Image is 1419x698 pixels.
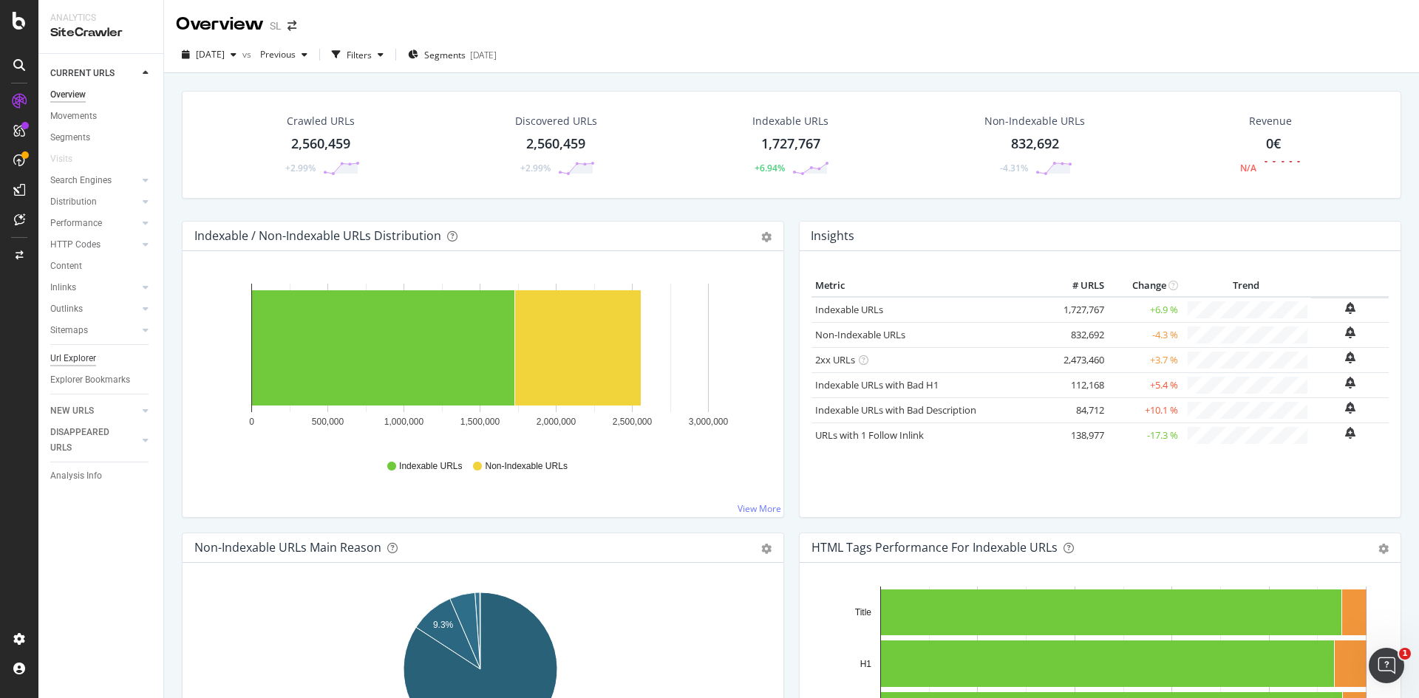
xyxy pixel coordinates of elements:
div: Outlinks [50,301,83,317]
a: View More [738,502,781,515]
text: 9.3% [433,620,454,630]
a: Segments [50,130,153,146]
span: Previous [254,48,296,61]
div: Overview [50,87,86,103]
span: Indexable URLs [399,460,462,473]
td: 138,977 [1049,422,1108,448]
text: 500,000 [312,417,344,427]
a: NEW URLS [50,403,138,419]
th: Trend [1182,275,1311,297]
div: +2.99% [520,162,551,174]
a: Outlinks [50,301,138,317]
a: HTTP Codes [50,237,138,253]
div: Indexable / Non-Indexable URLs Distribution [194,228,441,243]
td: +3.7 % [1108,347,1182,372]
div: Non-Indexable URLs Main Reason [194,540,381,555]
a: Search Engines [50,173,138,188]
div: Sitemaps [50,323,88,338]
a: Movements [50,109,153,124]
div: HTML Tags Performance for Indexable URLs [811,540,1058,555]
div: 1,727,767 [761,134,820,154]
button: Previous [254,43,313,66]
div: DISAPPEARED URLS [50,425,125,456]
a: Content [50,259,153,274]
div: +2.99% [285,162,316,174]
span: vs [242,48,254,61]
div: Non-Indexable URLs [984,114,1085,129]
a: Indexable URLs with Bad H1 [815,378,939,391]
div: Explorer Bookmarks [50,372,130,388]
a: Analysis Info [50,468,153,484]
span: 2025 Aug. 8th [196,48,225,61]
text: 3,000,000 [689,417,729,427]
td: 832,692 [1049,322,1108,347]
a: Inlinks [50,280,138,295]
div: Overview [176,12,264,37]
div: gear [761,544,772,554]
text: Title [855,607,872,617]
div: bell-plus [1345,302,1355,314]
text: 2,000,000 [537,417,576,427]
iframe: Intercom live chat [1369,648,1404,683]
td: +6.9 % [1108,297,1182,323]
div: CURRENT URLS [50,66,115,81]
div: gear [761,232,772,242]
a: URLs with 1 Follow Inlink [815,428,924,442]
button: Filters [326,43,389,66]
svg: A chart. [194,275,766,446]
div: bell-plus [1345,427,1355,439]
td: 112,168 [1049,372,1108,397]
span: Non-Indexable URLs [485,460,567,473]
div: bell-plus [1345,402,1355,414]
div: Movements [50,109,97,124]
a: Distribution [50,194,138,210]
span: 0€ [1266,134,1281,152]
button: Segments[DATE] [402,43,503,66]
a: Visits [50,151,87,167]
a: Explorer Bookmarks [50,372,153,388]
div: Analysis Info [50,468,102,484]
div: Inlinks [50,280,76,295]
td: -4.3 % [1108,322,1182,347]
text: 2,500,000 [613,417,653,427]
div: Discovered URLs [515,114,597,129]
a: DISAPPEARED URLS [50,425,138,456]
div: Analytics [50,12,152,24]
td: +5.4 % [1108,372,1182,397]
div: Search Engines [50,173,112,188]
th: Metric [811,275,1049,297]
div: +6.94% [755,162,785,174]
td: 1,727,767 [1049,297,1108,323]
div: 2,560,459 [526,134,585,154]
div: N/A [1240,162,1256,174]
div: NEW URLS [50,403,94,419]
a: Sitemaps [50,323,138,338]
div: SL [270,18,282,33]
div: Filters [347,49,372,61]
div: 2,560,459 [291,134,350,154]
button: [DATE] [176,43,242,66]
div: Indexable URLs [752,114,828,129]
a: Non-Indexable URLs [815,328,905,341]
div: arrow-right-arrow-left [287,21,296,31]
a: Overview [50,87,153,103]
td: -17.3 % [1108,422,1182,448]
div: [DATE] [470,49,497,61]
a: Indexable URLs [815,303,883,316]
span: Segments [424,49,466,61]
div: Url Explorer [50,351,96,366]
div: SiteCrawler [50,24,152,41]
div: Distribution [50,194,97,210]
h4: Insights [811,226,854,246]
div: Content [50,259,82,274]
span: 1 [1399,648,1411,660]
text: H1 [860,659,872,669]
div: Visits [50,151,72,167]
div: gear [1378,544,1389,554]
div: bell-plus [1345,377,1355,389]
a: Indexable URLs with Bad Description [815,403,976,417]
th: # URLS [1049,275,1108,297]
td: +10.1 % [1108,397,1182,422]
a: Performance [50,216,138,231]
